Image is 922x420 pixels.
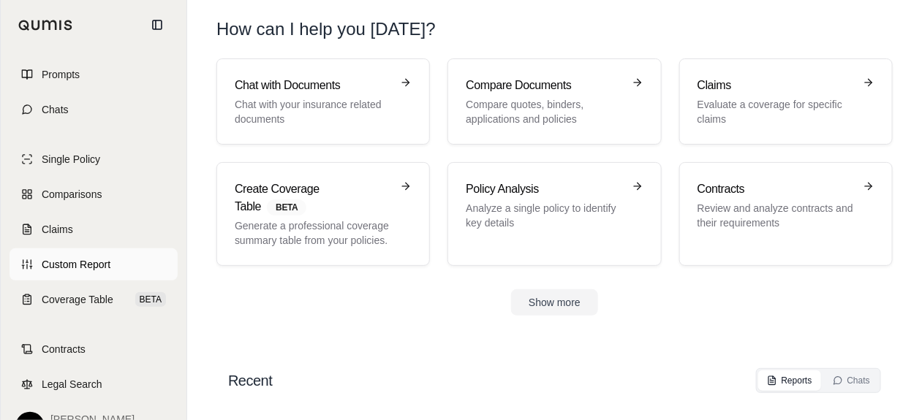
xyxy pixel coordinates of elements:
[235,97,391,126] p: Chat with your insurance related documents
[466,201,622,230] p: Analyze a single policy to identify key details
[824,370,879,391] button: Chats
[42,67,80,82] span: Prompts
[698,97,854,126] p: Evaluate a coverage for specific claims
[466,77,622,94] h3: Compare Documents
[10,143,178,175] a: Single Policy
[228,370,272,391] h2: Recent
[267,199,306,215] span: BETA
[466,97,622,126] p: Compare quotes, binders, applications and policies
[833,375,870,386] div: Chats
[698,77,854,94] h3: Claims
[10,333,178,365] a: Contracts
[10,58,178,91] a: Prompts
[216,58,430,145] a: Chat with DocumentsChat with your insurance related documents
[42,292,113,307] span: Coverage Table
[679,58,893,145] a: ClaimsEvaluate a coverage for specific claims
[235,180,391,215] h3: Create Coverage Table
[216,162,430,266] a: Create Coverage TableBETAGenerate a professional coverage summary table from your policies.
[135,292,166,307] span: BETA
[698,180,854,198] h3: Contracts
[10,213,178,245] a: Claims
[216,18,893,41] h1: How can I help you [DATE]?
[447,58,661,145] a: Compare DocumentsCompare quotes, binders, applications and policies
[679,162,893,266] a: ContractsReview and analyze contracts and their requirements
[758,370,821,391] button: Reports
[10,283,178,316] a: Coverage TableBETA
[10,178,178,210] a: Comparisons
[10,93,178,126] a: Chats
[42,187,102,202] span: Comparisons
[466,180,622,198] h3: Policy Analysis
[42,102,69,117] span: Chats
[10,248,178,280] a: Custom Report
[235,218,391,248] p: Generate a professional coverage summary table from your policies.
[511,289,598,316] button: Show more
[447,162,661,266] a: Policy AnalysisAnalyze a single policy to identify key details
[18,20,73,31] img: Qumis Logo
[235,77,391,94] h3: Chat with Documents
[10,368,178,400] a: Legal Search
[42,377,102,392] span: Legal Search
[698,201,854,230] p: Review and analyze contracts and their requirements
[767,375,812,386] div: Reports
[42,152,100,167] span: Single Policy
[42,222,73,237] span: Claims
[42,257,110,272] span: Custom Report
[146,13,169,37] button: Collapse sidebar
[42,342,86,356] span: Contracts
